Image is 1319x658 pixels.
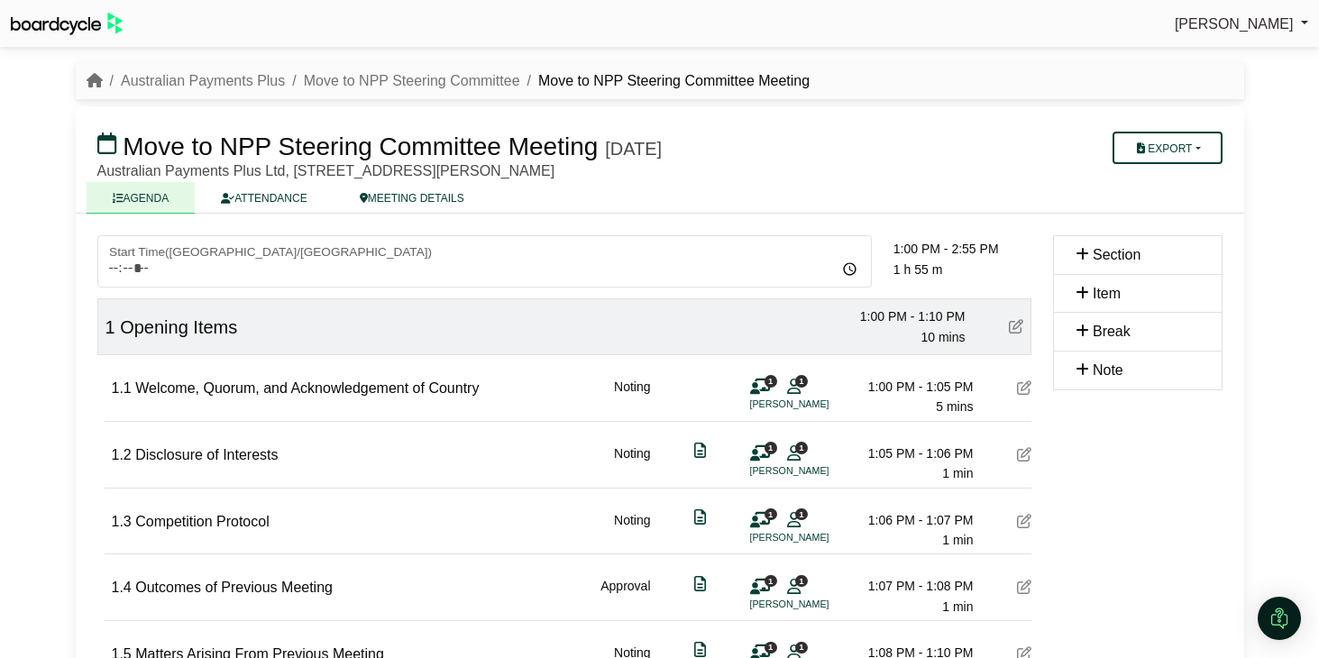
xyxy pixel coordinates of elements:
div: 1:07 PM - 1:08 PM [847,576,974,596]
button: Export [1113,132,1222,164]
span: 5 mins [936,399,973,414]
span: Opening Items [120,317,237,337]
img: BoardcycleBlackGreen-aaafeed430059cb809a45853b8cf6d952af9d84e6e89e1f1685b34bfd5cb7d64.svg [11,13,123,35]
a: Move to NPP Steering Committee [304,73,520,88]
a: MEETING DETAILS [334,182,490,214]
span: Competition Protocol [135,514,270,529]
span: 1 [765,508,777,520]
li: Move to NPP Steering Committee Meeting [520,69,811,93]
span: 1.1 [112,380,132,396]
span: Item [1093,286,1121,301]
span: Australian Payments Plus Ltd, [STREET_ADDRESS][PERSON_NAME] [97,163,555,178]
span: 1 min [942,599,973,614]
div: Approval [600,576,650,617]
span: Break [1093,324,1131,339]
span: 1 [795,508,808,520]
span: 1 [105,317,115,337]
span: 1 min [942,533,973,547]
span: 10 mins [921,330,965,344]
span: 1 [795,442,808,453]
span: 1.4 [112,580,132,595]
span: Move to NPP Steering Committee Meeting [123,133,598,160]
span: 1 [795,642,808,653]
a: ATTENDANCE [195,182,333,214]
li: [PERSON_NAME] [750,530,885,545]
span: 1 min [942,466,973,480]
span: Welcome, Quorum, and Acknowledgement of Country [135,380,479,396]
span: 1.3 [112,514,132,529]
div: Noting [614,377,650,417]
div: 1:00 PM - 1:10 PM [839,306,966,326]
div: Noting [614,443,650,484]
a: AGENDA [87,182,196,214]
li: [PERSON_NAME] [750,463,885,479]
li: [PERSON_NAME] [750,597,885,612]
a: [PERSON_NAME] [1175,13,1308,36]
span: 1 [765,442,777,453]
span: Section [1093,247,1140,262]
div: 1:06 PM - 1:07 PM [847,510,974,530]
div: 1:00 PM - 2:55 PM [893,239,1031,259]
span: 1 [795,575,808,587]
span: 1.2 [112,447,132,462]
span: Outcomes of Previous Meeting [135,580,333,595]
span: 1 [795,375,808,387]
div: Noting [614,510,650,551]
span: 1 [765,575,777,587]
span: 1 [765,375,777,387]
span: [PERSON_NAME] [1175,16,1294,32]
span: Note [1093,362,1123,378]
li: [PERSON_NAME] [750,397,885,412]
span: 1 [765,642,777,653]
a: Australian Payments Plus [121,73,285,88]
div: [DATE] [605,138,662,160]
span: 1 h 55 m [893,262,942,277]
div: Open Intercom Messenger [1258,597,1301,640]
div: 1:05 PM - 1:06 PM [847,443,974,463]
nav: breadcrumb [87,69,811,93]
div: 1:00 PM - 1:05 PM [847,377,974,397]
span: Disclosure of Interests [135,447,278,462]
